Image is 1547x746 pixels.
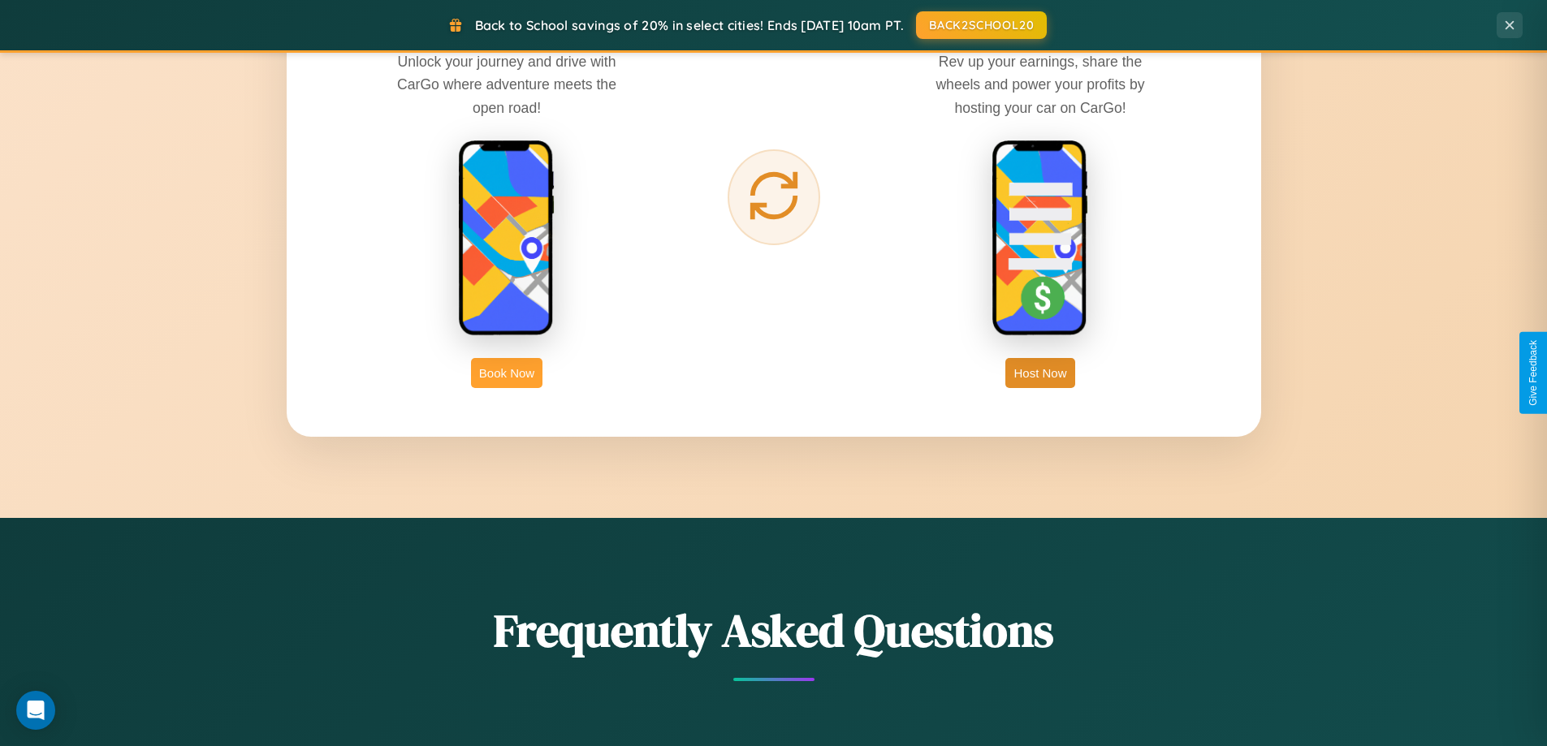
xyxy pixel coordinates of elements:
h2: Frequently Asked Questions [287,599,1261,662]
button: Book Now [471,358,542,388]
p: Rev up your earnings, share the wheels and power your profits by hosting your car on CarGo! [918,50,1162,119]
button: BACK2SCHOOL20 [916,11,1047,39]
button: Host Now [1005,358,1074,388]
img: host phone [992,140,1089,338]
div: Open Intercom Messenger [16,691,55,730]
div: Give Feedback [1528,340,1539,406]
p: Unlock your journey and drive with CarGo where adventure meets the open road! [385,50,629,119]
img: rent phone [458,140,555,338]
span: Back to School savings of 20% in select cities! Ends [DATE] 10am PT. [475,17,904,33]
